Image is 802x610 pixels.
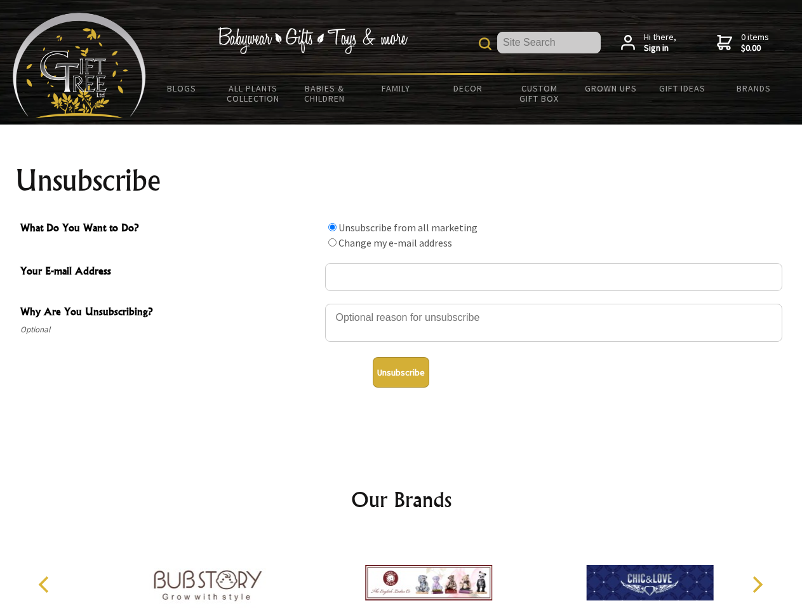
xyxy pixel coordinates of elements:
[328,238,337,247] input: What Do You Want to Do?
[432,75,504,102] a: Decor
[497,32,601,53] input: Site Search
[741,43,769,54] strong: $0.00
[25,484,777,515] h2: Our Brands
[644,32,676,54] span: Hi there,
[504,75,575,112] a: Custom Gift Box
[20,304,319,322] span: Why Are You Unsubscribing?
[325,304,782,342] textarea: Why Are You Unsubscribing?
[373,357,429,388] button: Unsubscribe
[743,571,771,599] button: Next
[717,32,769,54] a: 0 items$0.00
[146,75,218,102] a: BLOGS
[15,165,787,196] h1: Unsubscribe
[32,571,60,599] button: Previous
[20,263,319,281] span: Your E-mail Address
[218,75,290,112] a: All Plants Collection
[575,75,646,102] a: Grown Ups
[741,31,769,54] span: 0 items
[338,221,478,234] label: Unsubscribe from all marketing
[289,75,361,112] a: Babies & Children
[338,236,452,249] label: Change my e-mail address
[217,27,408,54] img: Babywear - Gifts - Toys & more
[20,322,319,337] span: Optional
[328,223,337,231] input: What Do You Want to Do?
[479,37,491,50] img: product search
[325,263,782,291] input: Your E-mail Address
[646,75,718,102] a: Gift Ideas
[621,32,676,54] a: Hi there,Sign in
[361,75,432,102] a: Family
[13,13,146,118] img: Babyware - Gifts - Toys and more...
[20,220,319,238] span: What Do You Want to Do?
[644,43,676,54] strong: Sign in
[718,75,790,102] a: Brands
